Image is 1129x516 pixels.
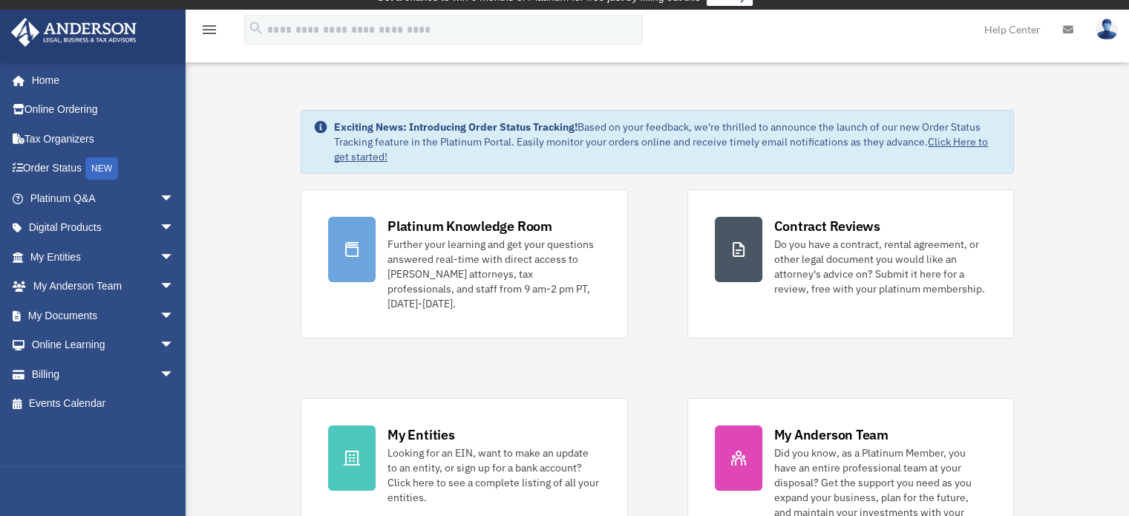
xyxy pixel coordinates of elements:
a: Platinum Q&Aarrow_drop_down [10,183,197,213]
i: search [248,20,264,36]
div: NEW [85,157,118,180]
a: My Anderson Teamarrow_drop_down [10,272,197,301]
span: arrow_drop_down [160,330,189,361]
a: Tax Organizers [10,124,197,154]
a: Platinum Knowledge Room Further your learning and get your questions answered real-time with dire... [301,189,627,339]
span: arrow_drop_down [160,242,189,272]
strong: Exciting News: Introducing Order Status Tracking! [334,120,577,134]
div: Contract Reviews [774,217,880,235]
span: arrow_drop_down [160,359,189,390]
span: arrow_drop_down [160,301,189,331]
a: menu [200,26,218,39]
img: User Pic [1096,19,1118,40]
div: My Anderson Team [774,425,889,444]
a: My Entitiesarrow_drop_down [10,242,197,272]
a: Events Calendar [10,389,197,419]
i: menu [200,21,218,39]
a: Digital Productsarrow_drop_down [10,213,197,243]
div: Platinum Knowledge Room [387,217,552,235]
a: Click Here to get started! [334,135,988,163]
a: Billingarrow_drop_down [10,359,197,389]
div: Looking for an EIN, want to make an update to an entity, or sign up for a bank account? Click her... [387,445,600,505]
div: Based on your feedback, we're thrilled to announce the launch of our new Order Status Tracking fe... [334,120,1001,164]
span: arrow_drop_down [160,183,189,214]
div: Further your learning and get your questions answered real-time with direct access to [PERSON_NAM... [387,237,600,311]
a: Order StatusNEW [10,154,197,184]
span: arrow_drop_down [160,213,189,244]
a: My Documentsarrow_drop_down [10,301,197,330]
div: My Entities [387,425,454,444]
span: arrow_drop_down [160,272,189,302]
img: Anderson Advisors Platinum Portal [7,18,141,47]
a: Home [10,65,189,95]
div: Do you have a contract, rental agreement, or other legal document you would like an attorney's ad... [774,237,986,296]
a: Online Learningarrow_drop_down [10,330,197,360]
a: Online Ordering [10,95,197,125]
a: Contract Reviews Do you have a contract, rental agreement, or other legal document you would like... [687,189,1014,339]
